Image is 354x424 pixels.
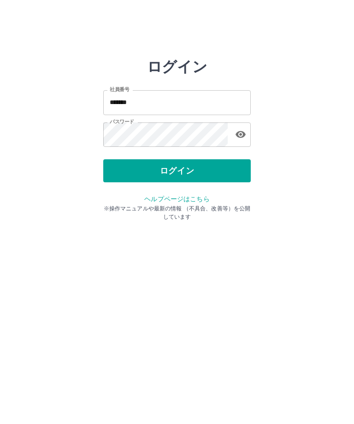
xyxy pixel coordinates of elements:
h2: ログイン [147,58,207,76]
button: ログイン [103,159,251,182]
label: 社員番号 [110,86,129,93]
label: パスワード [110,118,134,125]
p: ※操作マニュアルや最新の情報 （不具合、改善等）を公開しています [103,204,251,221]
a: ヘルプページはこちら [144,195,209,203]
